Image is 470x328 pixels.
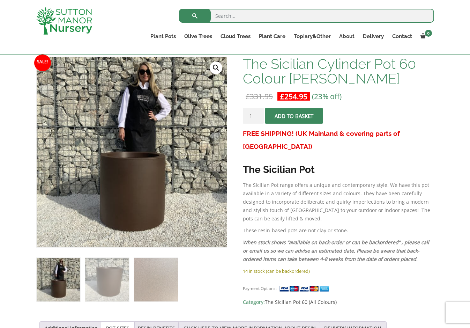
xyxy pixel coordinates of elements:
p: 14 in stock (can be backordered) [243,267,434,275]
p: These resin-based pots are not clay or stone. [243,226,434,235]
input: Product quantity [243,108,264,124]
p: The Sicilian Pot range offers a unique and contemporary style. We have this pot available in a va... [243,181,434,223]
img: logo [36,7,92,35]
a: Contact [388,31,416,41]
bdi: 254.95 [280,92,307,101]
a: Plant Pots [146,31,180,41]
a: Plant Care [255,31,290,41]
img: The Sicilian Cylinder Pot 60 Colour Mocha Brown - Image 3 [134,258,178,301]
span: (23% off) [312,92,342,101]
span: Sale! [34,54,51,71]
h3: FREE SHIPPING! (UK Mainland & covering parts of [GEOGRAPHIC_DATA]) [243,127,434,153]
small: Payment Options: [243,286,277,291]
a: Cloud Trees [216,31,255,41]
a: Olive Trees [180,31,216,41]
a: 0 [416,31,434,41]
span: £ [246,92,250,101]
span: £ [280,92,284,101]
img: The Sicilian Cylinder Pot 60 Colour Mocha Brown [37,258,80,301]
span: 0 [425,30,432,37]
img: payment supported [279,285,331,292]
a: The Sicilian Pot 60 (All Colours) [265,299,337,305]
button: Add to basket [265,108,323,124]
a: View full-screen image gallery [210,61,222,74]
a: Delivery [359,31,388,41]
input: Search... [179,9,434,23]
strong: The Sicilian Pot [243,164,315,175]
bdi: 331.95 [246,92,273,101]
a: About [335,31,359,41]
a: Topiary&Other [290,31,335,41]
img: The Sicilian Cylinder Pot 60 Colour Mocha Brown - Image 2 [85,258,129,301]
h1: The Sicilian Cylinder Pot 60 Colour [PERSON_NAME] [243,57,434,86]
em: When stock shows “available on back-order or can be backordered” , please call or email us so we ... [243,239,429,262]
span: Category: [243,298,434,306]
